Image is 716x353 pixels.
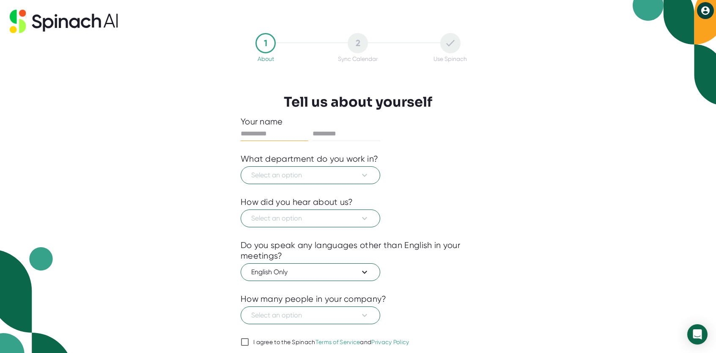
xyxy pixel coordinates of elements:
[251,213,370,223] span: Select an option
[241,240,475,261] div: Do you speak any languages other than English in your meetings?
[241,294,387,304] div: How many people in your company?
[338,55,378,62] div: Sync Calendar
[315,339,360,345] a: Terms of Service
[251,170,370,180] span: Select an option
[258,55,274,62] div: About
[241,263,380,281] button: English Only
[241,166,380,184] button: Select an option
[241,154,378,164] div: What department do you work in?
[348,33,368,53] div: 2
[241,197,353,207] div: How did you hear about us?
[371,339,409,345] a: Privacy Policy
[251,310,370,320] span: Select an option
[284,94,432,110] h3: Tell us about yourself
[241,116,475,127] div: Your name
[241,210,380,227] button: Select an option
[253,339,409,346] div: I agree to the Spinach and
[241,306,380,324] button: Select an option
[687,324,708,345] div: Open Intercom Messenger
[255,33,276,53] div: 1
[433,55,467,62] div: Use Spinach
[251,267,370,277] span: English Only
